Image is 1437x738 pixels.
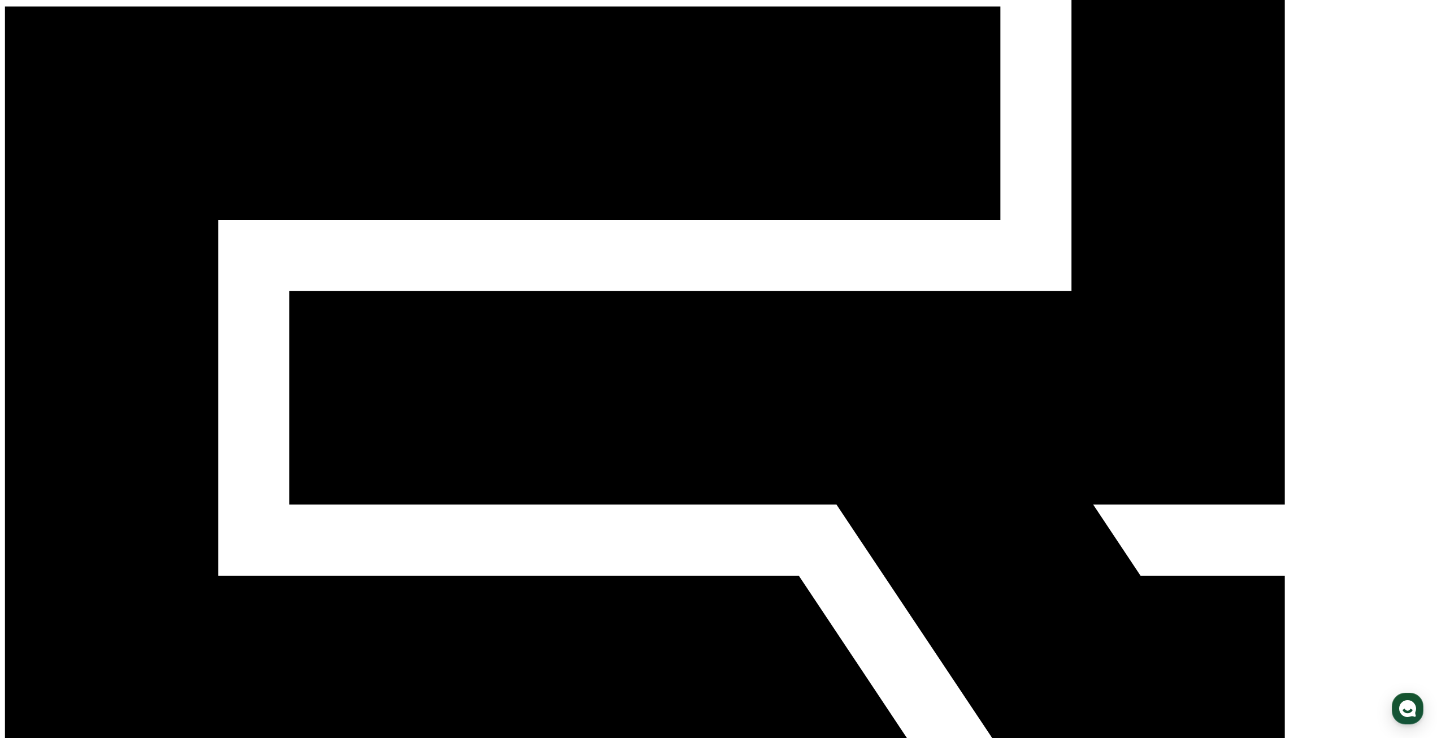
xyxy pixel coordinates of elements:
[175,376,188,385] span: 설정
[103,376,117,385] span: 대화
[146,359,217,387] a: 설정
[75,359,146,387] a: 대화
[36,376,42,385] span: 홈
[3,359,75,387] a: 홈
